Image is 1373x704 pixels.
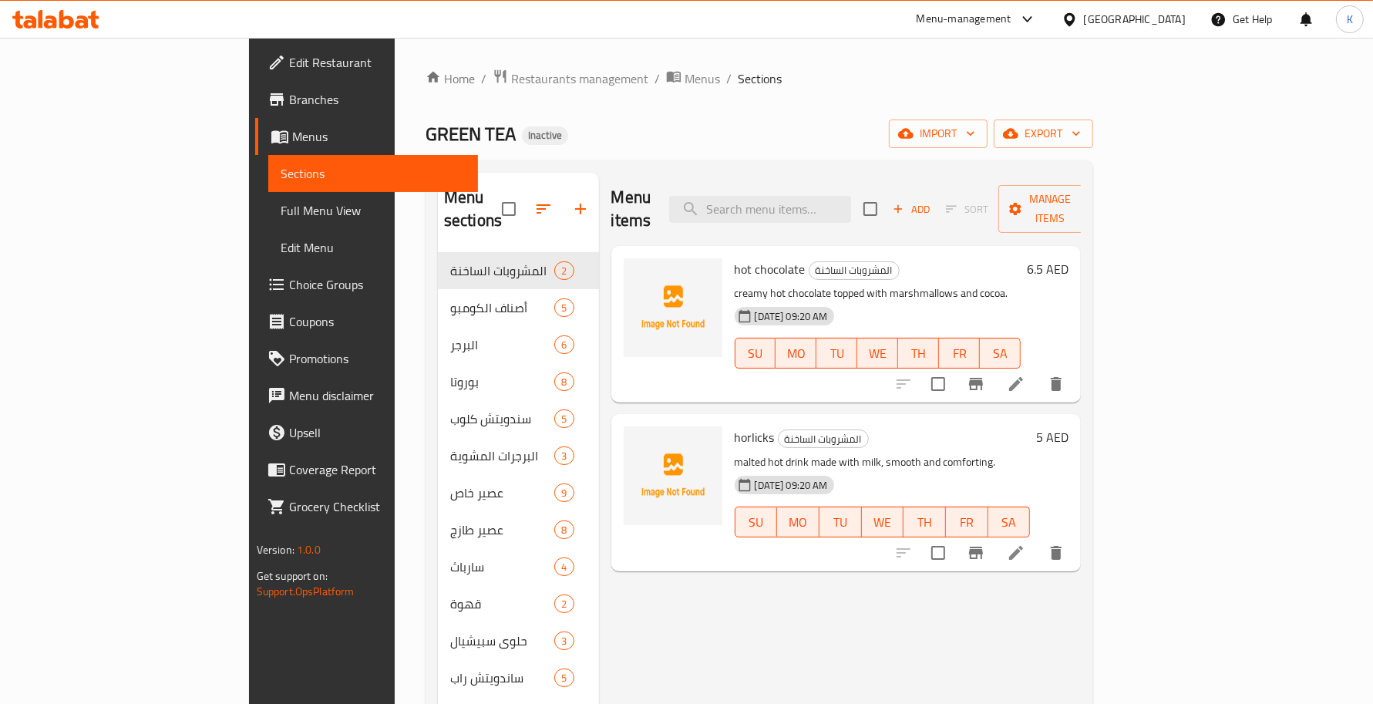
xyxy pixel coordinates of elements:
[289,423,466,442] span: Upsell
[854,193,887,225] span: Select section
[426,116,516,151] span: GREEN TEA
[939,338,980,369] button: FR
[994,511,1025,534] span: SA
[1038,534,1075,571] button: delete
[611,186,651,232] h2: Menu items
[450,335,554,354] div: البرجر
[957,534,994,571] button: Branch-specific-item
[289,386,466,405] span: Menu disclaimer
[555,375,573,389] span: 8
[887,197,936,221] span: Add item
[1007,375,1025,393] a: Edit menu item
[922,537,954,569] span: Select to update
[450,632,554,650] span: حلوى سبيشيال
[450,261,554,280] span: المشروبات الساخنة
[255,451,478,488] a: Coverage Report
[257,540,294,560] span: Version:
[1006,124,1081,143] span: export
[297,540,321,560] span: 1.0.0
[450,669,554,687] div: ساندويتش راب
[887,197,936,221] button: Add
[289,53,466,72] span: Edit Restaurant
[268,192,478,229] a: Full Menu View
[555,486,573,500] span: 9
[898,338,939,369] button: TH
[936,197,998,221] span: Select section first
[946,507,988,537] button: FR
[525,190,562,227] span: Sort sections
[438,659,599,696] div: ساندويتش راب5
[555,301,573,315] span: 5
[669,196,851,223] input: search
[1007,544,1025,562] a: Edit menu item
[289,497,466,516] span: Grocery Checklist
[998,185,1102,233] button: Manage items
[493,193,525,225] span: Select all sections
[450,446,554,465] span: البرجرات المشوية
[289,349,466,368] span: Promotions
[438,511,599,548] div: عصير طازج8
[481,69,486,88] li: /
[450,483,554,502] div: عصير خاص
[666,69,720,89] a: Menus
[554,483,574,502] div: items
[438,289,599,326] div: أصناف الكومبو5
[816,338,857,369] button: TU
[655,69,660,88] li: /
[555,412,573,426] span: 5
[819,507,862,537] button: TU
[255,81,478,118] a: Branches
[257,566,328,586] span: Get support on:
[890,200,932,218] span: Add
[555,634,573,648] span: 3
[554,595,574,613] div: items
[450,409,554,428] span: سندويتش كلوب
[554,557,574,576] div: items
[554,372,574,391] div: items
[749,309,834,324] span: [DATE] 09:20 AM
[922,368,954,400] span: Select to update
[685,69,720,88] span: Menus
[554,409,574,428] div: items
[980,338,1021,369] button: SA
[826,511,856,534] span: TU
[255,377,478,414] a: Menu disclaimer
[994,120,1093,148] button: export
[917,10,1011,29] div: Menu-management
[809,261,899,279] span: المشروبات الساخنة
[555,597,573,611] span: 2
[1084,11,1186,28] div: [GEOGRAPHIC_DATA]
[1038,365,1075,403] button: delete
[438,400,599,437] div: سندويتش كلوب5
[562,190,599,227] button: Add section
[450,520,554,539] span: عصير طازج
[735,507,778,537] button: SU
[945,342,974,365] span: FR
[555,671,573,685] span: 5
[862,507,904,537] button: WE
[555,560,573,574] span: 4
[281,164,466,183] span: Sections
[783,511,813,534] span: MO
[289,275,466,294] span: Choice Groups
[555,449,573,463] span: 3
[255,488,478,525] a: Grocery Checklist
[555,338,573,352] span: 6
[863,342,892,365] span: WE
[255,118,478,155] a: Menus
[779,430,868,448] span: المشروبات الساخنة
[738,69,782,88] span: Sections
[450,298,554,317] span: أصناف الكومبو
[735,284,1021,303] p: creamy hot chocolate topped with marshmallows and cocoa.
[289,312,466,331] span: Coupons
[511,69,648,88] span: Restaurants management
[438,548,599,585] div: سارباث4
[554,446,574,465] div: items
[438,252,599,289] div: المشروبات الساخنة2
[986,342,1015,365] span: SA
[255,414,478,451] a: Upsell
[1027,258,1068,280] h6: 6.5 AED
